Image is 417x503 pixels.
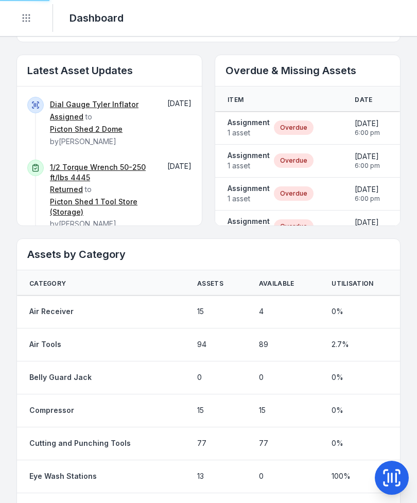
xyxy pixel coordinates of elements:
a: Assignment [228,216,270,237]
span: 89 [259,339,268,350]
span: [DATE] [355,118,380,129]
a: Picton Shed 1 Tool Store (Storage) [50,197,152,217]
span: 2.7 % [332,339,349,350]
a: Belly Guard Jack [29,372,92,383]
span: 0 [259,372,264,383]
a: Assignment1 asset [228,117,270,138]
h2: Overdue & Missing Assets [225,63,390,78]
span: 15 [197,306,204,317]
span: 13 [197,471,204,481]
a: Picton Shed 2 Dome [50,124,123,134]
span: [DATE] [355,217,380,228]
time: 25/8/2025, 6:00:00 pm [355,151,380,170]
a: Assigned [50,112,83,122]
a: Assignment1 asset [228,150,270,171]
span: [DATE] [355,151,380,162]
span: 1 asset [228,194,270,204]
strong: Assignment [228,117,270,128]
a: Cutting and Punching Tools [29,438,131,448]
a: Returned [50,184,83,195]
div: Overdue [274,120,314,135]
time: 25/8/2025, 6:00:00 pm [355,184,380,203]
h2: Latest Asset Updates [27,63,192,78]
span: 0 % [332,306,343,317]
a: Eye Wash Stations [29,471,97,481]
span: 6:00 pm [355,195,380,203]
a: 1/2 Torque Wrench 50-250 ft/lbs 4445 [50,162,152,183]
span: [DATE] [167,99,192,108]
h2: Dashboard [69,11,124,25]
span: 0 % [332,372,343,383]
div: Overdue [274,219,314,234]
strong: Assignment [228,216,270,227]
a: Dial Gauge Tyler Inflator [50,99,138,110]
span: [DATE] [167,162,192,170]
span: 6:00 pm [355,129,380,137]
span: Item [228,96,244,104]
span: 15 [197,405,204,415]
time: 25/8/2025, 3:46:06 pm [167,99,192,108]
span: 1 asset [228,161,270,171]
a: Air Tools [29,339,61,350]
div: Overdue [274,186,314,201]
strong: Assignment [228,150,270,161]
span: 0 [259,471,264,481]
a: Compressor [29,405,74,415]
span: to by [PERSON_NAME] [50,163,152,228]
h2: Assets by Category [27,247,390,262]
div: Overdue [274,153,314,168]
span: 77 [259,438,268,448]
a: Assignment1 asset [228,183,270,204]
time: 25/8/2025, 6:00:00 pm [355,217,380,236]
time: 25/8/2025, 6:00:00 pm [355,118,380,137]
span: [DATE] [355,184,380,195]
span: Assets [197,280,223,288]
span: Date [355,96,372,104]
span: 0 % [332,405,343,415]
span: 4 [259,306,264,317]
span: Available [259,280,294,288]
span: Utilisation [332,280,373,288]
a: Air Receiver [29,306,74,317]
span: 77 [197,438,206,448]
time: 25/8/2025, 2:13:12 pm [167,162,192,170]
span: 15 [259,405,266,415]
span: 1 asset [228,128,270,138]
span: 6:00 pm [355,162,380,170]
span: 100 % [332,471,351,481]
span: to by [PERSON_NAME] [50,100,138,146]
span: 0 % [332,438,343,448]
span: 0 [197,372,202,383]
button: Toggle navigation [16,8,36,28]
span: 94 [197,339,206,350]
span: Category [29,280,66,288]
strong: Assignment [228,183,270,194]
